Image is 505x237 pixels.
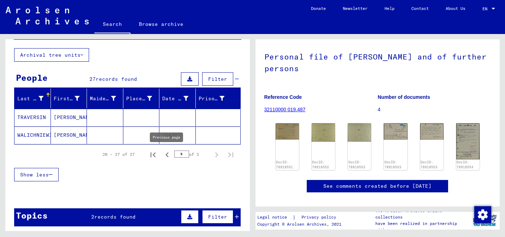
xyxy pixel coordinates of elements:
a: Legal notice [257,214,293,221]
button: Last page [224,147,238,162]
div: Place of Birth [126,95,152,102]
div: Last Name [17,93,52,104]
mat-cell: WALICHNIEWICZ [14,126,51,144]
span: records found [94,214,136,220]
div: First Name [54,93,89,104]
span: Filter [208,76,227,82]
div: Date of Birth [162,95,188,102]
b: Number of documents [378,94,430,100]
img: 001.jpg [312,123,335,142]
div: Last Name [17,95,43,102]
div: 26 – 27 of 27 [102,151,135,158]
mat-header-cell: Last Name [14,89,51,108]
a: DocID: 78918551 [276,160,293,169]
a: DocID: 78918552 [312,160,329,169]
img: yv_logo.png [471,211,498,229]
a: 32110000 019.487 [264,107,306,112]
button: Next page [210,147,224,162]
div: Date of Birth [162,93,197,104]
mat-header-cell: Place of Birth [123,89,160,108]
a: Browse archive [130,16,192,33]
span: EN [482,6,490,11]
a: DocID: 78918552 [348,160,365,169]
mat-cell: TRAVERSIN [14,109,51,126]
a: DocID: 78918554 [457,160,474,169]
mat-cell: [PERSON_NAME] [51,109,87,126]
div: of 2 [174,151,210,158]
span: 27 [89,76,96,82]
span: records found [96,76,137,82]
p: have been realized in partnership with [375,220,469,233]
h1: Personal file of [PERSON_NAME] and of further persons [264,40,491,83]
a: Search [94,16,130,34]
div: Maiden Name [90,95,116,102]
a: DocID: 78918553 [421,160,438,169]
button: Filter [202,210,233,224]
button: Archival tree units [14,48,89,62]
div: Prisoner # [199,95,225,102]
img: 002.jpg [348,123,371,142]
button: First page [146,147,160,162]
span: Show less [20,171,49,178]
div: Prisoner # [199,93,234,104]
mat-cell: [PERSON_NAME] [51,126,87,144]
p: 4 [378,106,491,113]
button: Show less [14,168,59,181]
span: 2 [91,214,94,220]
div: Place of Birth [126,93,161,104]
mat-header-cell: Date of Birth [159,89,196,108]
mat-cell: [DATE] [159,126,196,144]
mat-header-cell: Maiden Name [87,89,123,108]
img: 002.jpg [420,123,444,140]
img: 001.jpg [276,123,299,139]
div: First Name [54,95,80,102]
button: Previous page [160,147,174,162]
a: DocID: 78918553 [384,160,401,169]
div: Maiden Name [90,93,125,104]
img: Arolsen_neg.svg [6,7,89,24]
div: | [257,214,345,221]
p: The Arolsen Archives online collections [375,208,469,220]
mat-header-cell: First Name [51,89,87,108]
div: Topics [16,209,48,222]
a: Privacy policy [296,214,345,221]
img: 001.jpg [456,123,480,159]
img: Change consent [474,206,491,223]
button: Filter [202,72,233,86]
img: 001.jpg [384,123,407,140]
p: Copyright © Arolsen Archives, 2021 [257,221,345,227]
span: Filter [208,214,227,220]
b: Reference Code [264,94,302,100]
mat-header-cell: Prisoner # [196,89,240,108]
a: See comments created before [DATE] [323,182,431,190]
div: People [16,71,48,84]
